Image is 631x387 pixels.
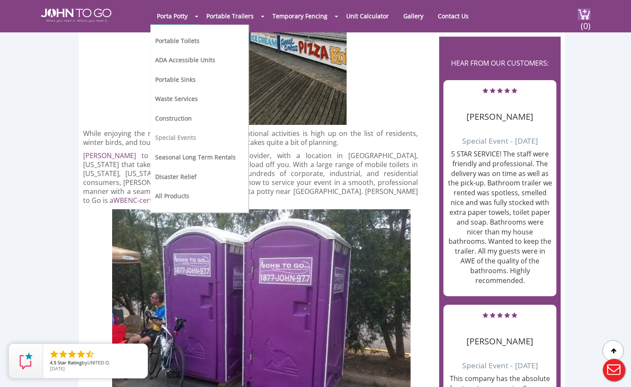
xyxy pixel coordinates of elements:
[58,349,68,359] li: 
[83,129,418,147] p: While enjoying the many available outdoor recreational activities is high up on the list of resid...
[85,349,95,359] li: 
[50,359,56,366] span: 4.5
[83,151,418,205] p: is a provider, with a location in [GEOGRAPHIC_DATA], [US_STATE] that takes a large part of the pl...
[448,126,552,145] h6: Special Event - [DATE]
[448,350,552,370] h6: Special Event - [DATE]
[580,13,590,32] span: (0)
[597,353,631,387] button: Live Chat
[41,9,111,22] img: JOHN to go
[151,8,194,24] a: Porta Potty
[50,365,65,372] span: [DATE]
[87,359,110,366] span: UNITED O.
[200,8,260,24] a: Portable Trailers
[50,360,141,366] span: by
[58,359,82,366] span: Star Rating
[448,99,552,121] h4: [PERSON_NAME]
[17,352,35,370] img: Review Rating
[113,196,196,205] a: WBENC-certified business
[266,8,334,24] a: Temporary Fencing
[397,8,430,24] a: Gallery
[67,349,77,359] li: 
[578,9,590,20] img: cart a
[340,8,395,24] a: Unit Calculator
[83,151,163,160] a: [PERSON_NAME] to Go
[49,349,59,359] li: 
[431,8,475,24] a: Contact Us
[448,149,552,286] p: 5 STAR SERVICE! The staff were friendly and professional. The delivery was on time as well as the...
[76,349,86,359] li: 
[448,324,552,346] h4: [PERSON_NAME]
[443,49,556,76] h2: HEAR FROM OUR CUSTOMERS:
